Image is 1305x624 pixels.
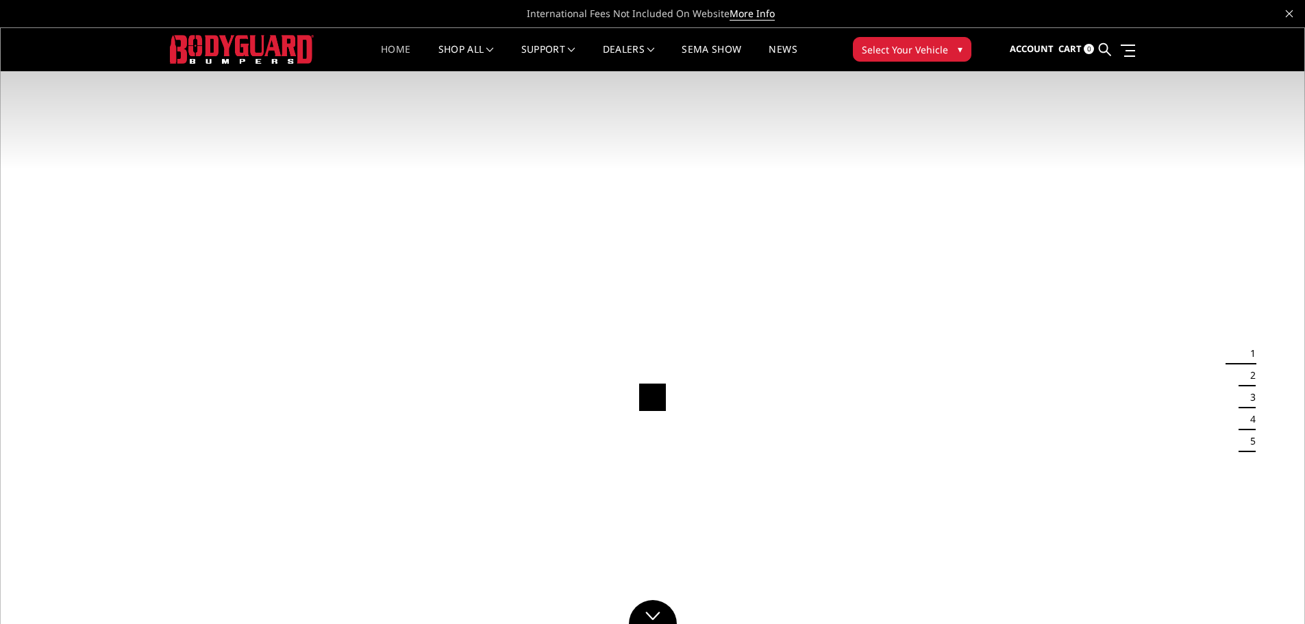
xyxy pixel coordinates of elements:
button: 4 of 5 [1242,408,1256,430]
a: shop all [438,45,494,71]
a: Account [1010,31,1054,68]
a: More Info [730,7,775,21]
button: Select Your Vehicle [853,37,971,62]
span: ▾ [958,42,962,56]
a: Click to Down [629,600,677,624]
img: BODYGUARD BUMPERS [170,35,314,63]
button: 3 of 5 [1242,386,1256,408]
a: Dealers [603,45,655,71]
button: 5 of 5 [1242,430,1256,452]
span: Cart [1058,42,1082,55]
a: News [769,45,797,71]
button: 2 of 5 [1242,364,1256,386]
span: Select Your Vehicle [862,42,948,57]
button: 1 of 5 [1242,342,1256,364]
a: Cart 0 [1058,31,1094,68]
a: Home [381,45,410,71]
a: Support [521,45,575,71]
a: SEMA Show [682,45,741,71]
span: Account [1010,42,1054,55]
span: 0 [1084,44,1094,54]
